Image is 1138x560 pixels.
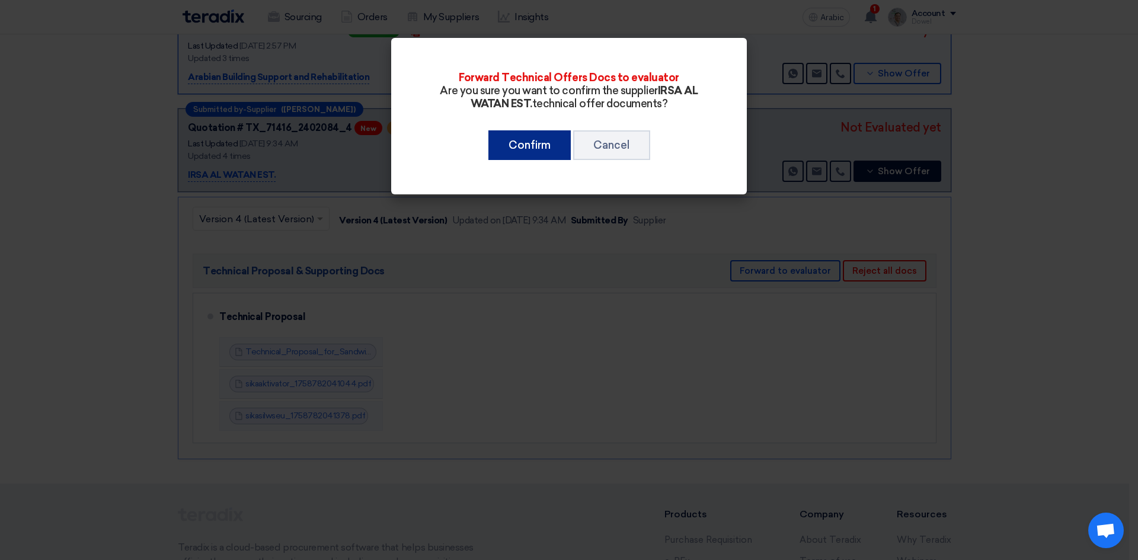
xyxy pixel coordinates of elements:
div: Open chat [1088,513,1124,548]
font: Cancel [593,139,630,152]
button: Confirm [488,130,571,160]
font: IRSA AL WATAN EST. [471,84,698,110]
font: technical offer documents? [532,97,668,110]
button: Cancel [573,130,650,160]
font: Confirm [509,139,551,152]
font: Are you sure you want to confirm the supplier [440,84,657,97]
font: Forward Technical Offers Docs to evaluator [459,71,679,84]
